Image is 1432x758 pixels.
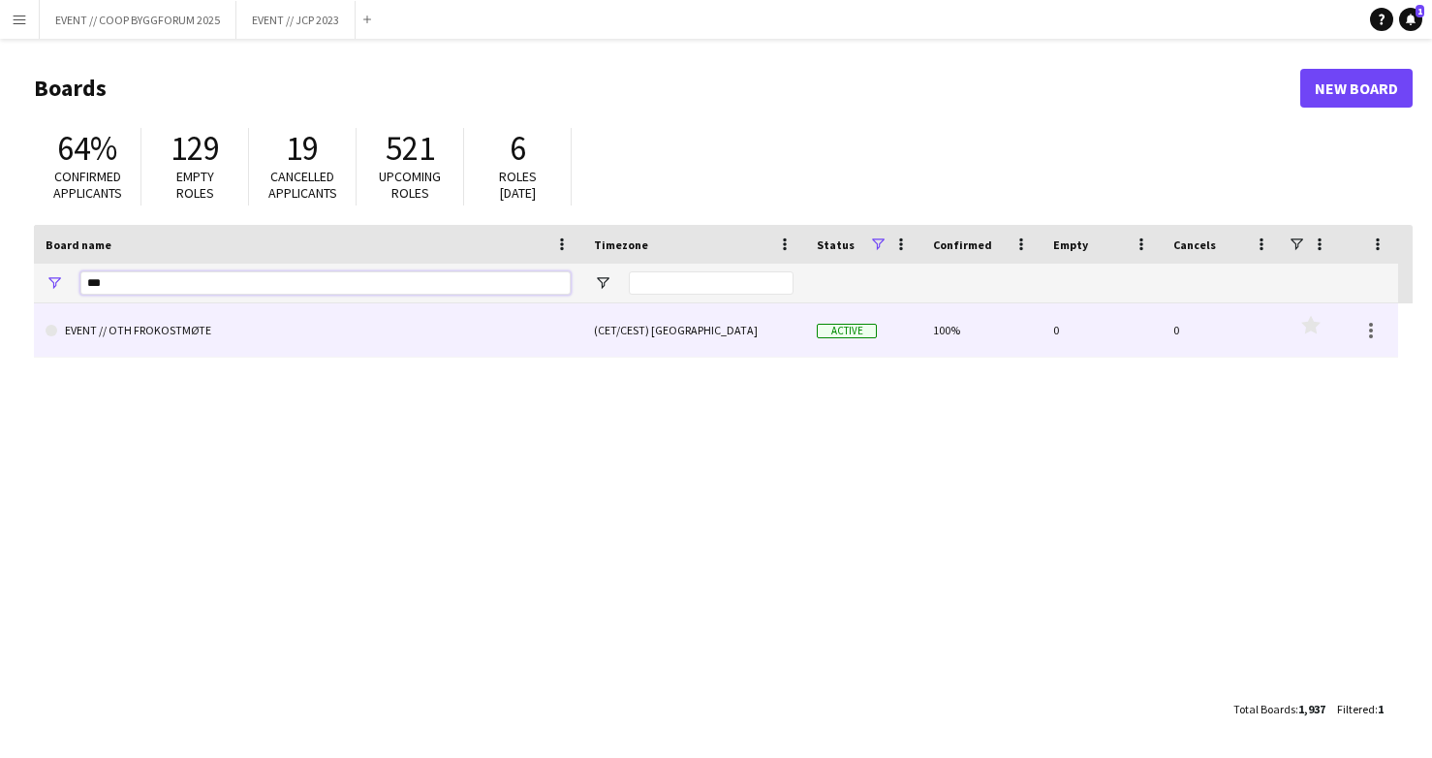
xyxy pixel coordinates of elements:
button: Open Filter Menu [594,274,611,292]
span: Status [817,237,855,252]
div: : [1337,690,1384,728]
div: 100% [921,303,1042,357]
span: Confirmed applicants [53,168,122,202]
div: 0 [1042,303,1162,357]
span: Filtered [1337,702,1375,716]
a: 1 [1399,8,1422,31]
h1: Boards [34,74,1300,103]
a: EVENT // OTH FROKOSTMØTE [46,303,571,358]
button: EVENT // COOP BYGGFORUM 2025 [40,1,236,39]
div: (CET/CEST) [GEOGRAPHIC_DATA] [582,303,805,357]
div: 0 [1162,303,1282,357]
span: Roles [DATE] [499,168,537,202]
span: Cancelled applicants [268,168,337,202]
input: Timezone Filter Input [629,271,794,295]
span: Active [817,324,877,338]
span: Total Boards [1233,702,1295,716]
span: Cancels [1173,237,1216,252]
span: 129 [171,127,220,170]
span: Timezone [594,237,648,252]
button: EVENT // JCP 2023 [236,1,356,39]
span: 1,937 [1298,702,1325,716]
span: Confirmed [933,237,992,252]
span: 521 [386,127,435,170]
span: 1 [1416,5,1424,17]
span: 1 [1378,702,1384,716]
span: 19 [286,127,319,170]
span: Empty [1053,237,1088,252]
input: Board name Filter Input [80,271,571,295]
span: Board name [46,237,111,252]
span: Empty roles [176,168,214,202]
div: : [1233,690,1325,728]
span: 64% [57,127,117,170]
button: Open Filter Menu [46,274,63,292]
a: New Board [1300,69,1413,108]
span: Upcoming roles [379,168,441,202]
span: 6 [510,127,526,170]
